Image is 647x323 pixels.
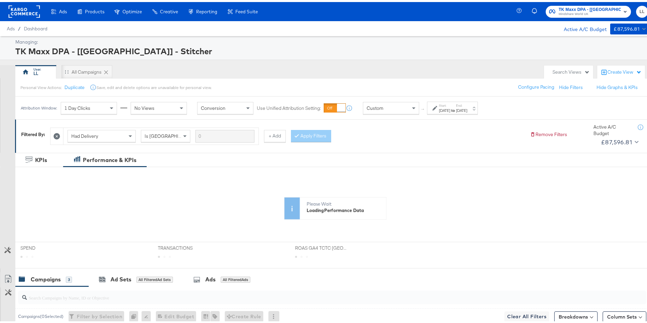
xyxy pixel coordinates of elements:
[598,135,640,146] button: £87,596.81
[136,275,173,281] div: All Filtered Ad Sets
[607,67,642,74] div: Create View
[559,4,621,11] span: TK Maxx DPA - [[GEOGRAPHIC_DATA]] - Stitcher
[235,7,258,12] span: Feed Suite
[85,7,104,12] span: Products
[557,21,607,32] div: Active A/C Budget
[195,128,254,141] input: Enter a search term
[111,274,131,281] div: Ad Sets
[450,106,456,111] strong: to
[639,6,645,14] span: LL
[20,104,57,108] div: Attribution Window:
[546,4,631,16] button: TK Maxx DPA - [[GEOGRAPHIC_DATA]] - StitcherMindshare World UK
[59,7,67,12] span: Ads
[264,128,286,140] button: + Add
[35,154,47,162] div: KPIs
[15,37,646,43] div: Managing:
[97,83,211,88] div: Save, edit and delete options are unavailable for personal view.
[196,7,217,12] span: Reporting
[554,309,598,320] button: Breakdowns
[20,83,62,88] div: Personal View Actions:
[65,68,69,72] div: Drag to reorder tab
[33,68,38,75] div: LL
[603,309,646,320] button: Column Sets
[530,129,567,136] button: Remove Filters
[504,309,549,320] button: Clear All Filters
[160,7,178,12] span: Creative
[420,106,426,108] span: ↑
[21,129,45,136] div: Filtered By:
[15,24,24,29] span: /
[122,7,142,12] span: Optimize
[201,103,225,109] span: Conversion
[257,103,321,109] label: Use Unified Attribution Setting:
[24,24,47,29] a: Dashboard
[597,82,638,89] button: Hide Graphs & KPIs
[593,122,631,134] div: Active A/C Budget
[134,103,155,109] span: No Views
[129,309,142,320] div: 0
[559,82,583,89] button: Hide Filters
[72,67,102,73] div: All Campaigns
[221,275,250,281] div: All Filtered Ads
[456,101,467,106] label: End:
[439,106,450,111] div: [DATE]
[7,24,15,29] span: Ads
[559,10,621,15] span: Mindshare World UK
[66,275,72,281] div: 3
[601,135,632,145] div: £87,596.81
[64,82,85,89] button: Duplicate
[71,131,98,137] span: Had Delivery
[553,67,590,73] div: Search Views
[145,131,197,137] span: Is [GEOGRAPHIC_DATA]
[513,79,559,91] button: Configure Pacing
[64,103,90,109] span: 1 Day Clicks
[439,101,450,106] label: Start:
[15,43,646,55] div: TK Maxx DPA - [[GEOGRAPHIC_DATA]] - Stitcher
[27,286,589,299] input: Search Campaigns by Name, ID or Objective
[205,274,216,281] div: Ads
[507,310,546,319] span: Clear All Filters
[31,274,61,281] div: Campaigns
[614,23,639,31] div: £87,596.81
[367,103,383,109] span: Custom
[18,311,63,318] div: Campaigns ( 0 Selected)
[83,154,136,162] div: Performance & KPIs
[456,106,467,111] div: [DATE]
